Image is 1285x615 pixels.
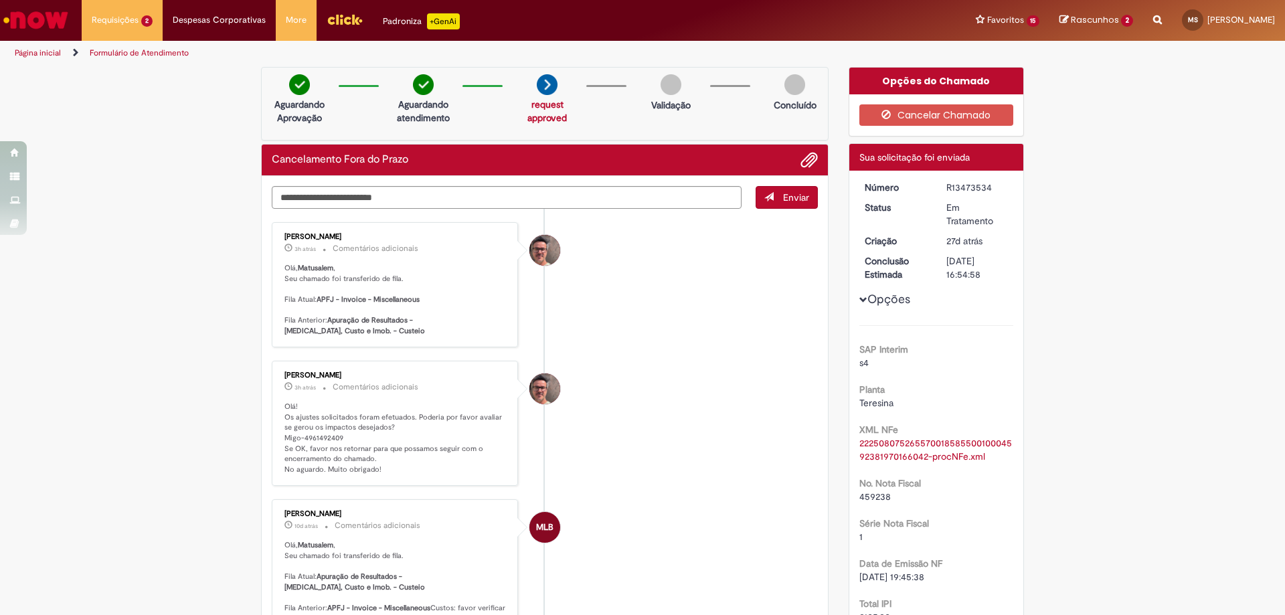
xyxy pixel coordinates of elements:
[536,511,553,543] span: MLB
[1027,15,1040,27] span: 15
[859,531,863,543] span: 1
[849,68,1024,94] div: Opções do Chamado
[1207,14,1275,25] span: [PERSON_NAME]
[859,598,891,610] b: Total IPI
[859,357,869,369] span: s4
[333,243,418,254] small: Comentários adicionais
[859,437,1012,462] a: Download de 22250807526557001858550010004592381970166042-procNFe.xml
[756,186,818,209] button: Enviar
[1121,15,1133,27] span: 2
[529,235,560,266] div: Eliezer De Farias
[284,263,507,337] p: Olá, , Seu chamado foi transferido de fila. Fila Atual: Fila Anterior:
[537,74,558,95] img: arrow-next.png
[1071,13,1119,26] span: Rascunhos
[946,235,982,247] span: 27d atrás
[284,402,507,475] p: Olá! Os ajustes solicitados foram efetuados. Poderia por favor avaliar se gerou os impactos desej...
[859,571,924,583] span: [DATE] 19:45:38
[946,201,1009,228] div: Em Tratamento
[859,477,921,489] b: No. Nota Fiscal
[294,383,316,391] time: 29/09/2025 09:37:28
[383,13,460,29] div: Padroniza
[333,381,418,393] small: Comentários adicionais
[946,235,982,247] time: 02/09/2025 15:54:54
[859,424,898,436] b: XML NFe
[267,98,332,124] p: Aguardando Aprovação
[92,13,139,27] span: Requisições
[661,74,681,95] img: img-circle-grey.png
[855,234,937,248] dt: Criação
[327,603,430,613] b: APFJ - Invoice - Miscellaneous
[784,74,805,95] img: img-circle-grey.png
[527,98,567,124] a: request approved
[783,191,809,203] span: Enviar
[298,263,333,273] b: Matusalem
[413,74,434,95] img: check-circle-green.png
[855,254,937,281] dt: Conclusão Estimada
[15,48,61,58] a: Página inicial
[946,181,1009,194] div: R13473534
[800,151,818,169] button: Adicionar anexos
[141,15,153,27] span: 2
[859,491,891,503] span: 459238
[294,245,316,253] time: 29/09/2025 09:37:45
[859,151,970,163] span: Sua solicitação foi enviada
[946,234,1009,248] div: 02/09/2025 15:54:54
[284,315,425,336] b: Apuração de Resultados - [MEDICAL_DATA], Custo e Imob. - Custeio
[651,98,691,112] p: Validação
[298,540,333,550] b: Matusalem
[529,512,560,543] div: Marina Luzia Braccio
[272,154,408,166] h2: Cancelamento Fora do Prazo Histórico de tíquete
[173,13,266,27] span: Despesas Corporativas
[987,13,1024,27] span: Favoritos
[294,522,318,530] span: 10d atrás
[1,7,70,33] img: ServiceNow
[284,371,507,379] div: [PERSON_NAME]
[1188,15,1198,24] span: MS
[855,181,937,194] dt: Número
[859,343,908,355] b: SAP Interim
[289,74,310,95] img: check-circle-green.png
[859,517,929,529] b: Série Nota Fiscal
[272,186,742,209] textarea: Digite sua mensagem aqui...
[859,557,942,569] b: Data de Emissão NF
[294,383,316,391] span: 3h atrás
[391,98,456,124] p: Aguardando atendimento
[317,294,420,304] b: APFJ - Invoice - Miscellaneous
[774,98,817,112] p: Concluído
[946,254,1009,281] div: [DATE] 16:54:58
[859,397,893,409] span: Teresina
[1059,14,1133,27] a: Rascunhos
[529,373,560,404] div: Eliezer De Farias
[294,522,318,530] time: 19/09/2025 17:24:10
[335,520,420,531] small: Comentários adicionais
[859,104,1014,126] button: Cancelar Chamado
[286,13,307,27] span: More
[327,9,363,29] img: click_logo_yellow_360x200.png
[284,572,425,592] b: Apuração de Resultados - [MEDICAL_DATA], Custo e Imob. - Custeio
[90,48,189,58] a: Formulário de Atendimento
[10,41,847,66] ul: Trilhas de página
[859,383,885,396] b: Planta
[294,245,316,253] span: 3h atrás
[284,233,507,241] div: [PERSON_NAME]
[427,13,460,29] p: +GenAi
[284,510,507,518] div: [PERSON_NAME]
[855,201,937,214] dt: Status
